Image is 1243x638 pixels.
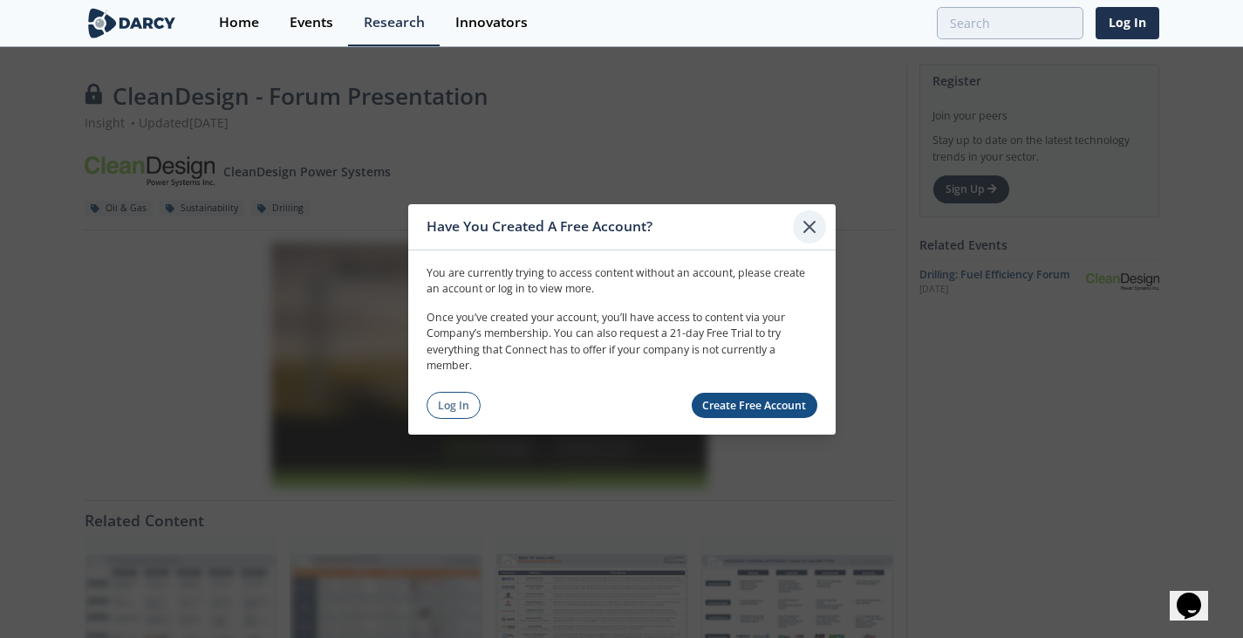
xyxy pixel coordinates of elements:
img: logo-wide.svg [85,8,180,38]
div: Research [364,16,425,30]
a: Log In [1096,7,1159,39]
div: Events [290,16,333,30]
p: You are currently trying to access content without an account, please create an account or log in... [427,265,817,298]
div: Innovators [455,16,528,30]
input: Advanced Search [937,7,1083,39]
p: Once you’ve created your account, you’ll have access to content via your Company’s membership. Yo... [427,310,817,374]
a: Create Free Account [692,393,817,418]
div: Home [219,16,259,30]
a: Log In [427,392,481,419]
div: Have You Created A Free Account? [427,210,794,244]
iframe: chat widget [1170,568,1226,621]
